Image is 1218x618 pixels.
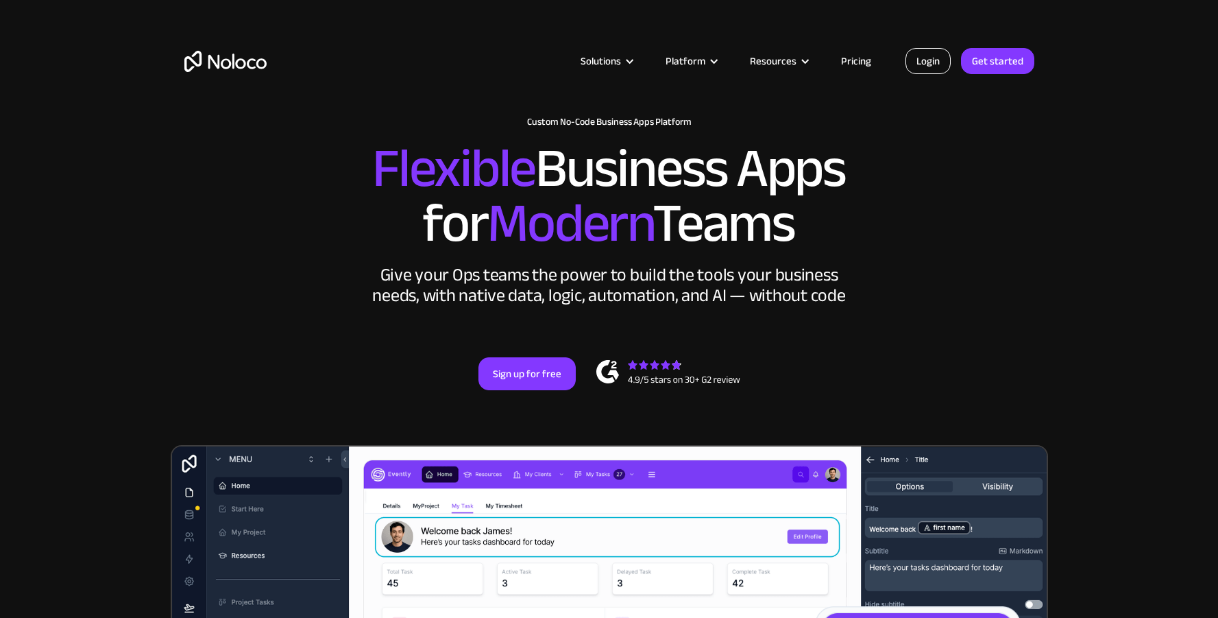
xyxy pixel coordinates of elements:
div: Resources [750,52,796,70]
a: home [184,51,267,72]
a: Pricing [824,52,888,70]
div: Platform [648,52,733,70]
span: Flexible [372,117,535,219]
h2: Business Apps for Teams [184,141,1034,251]
a: Login [905,48,951,74]
a: Get started [961,48,1034,74]
div: Resources [733,52,824,70]
div: Solutions [563,52,648,70]
div: Platform [666,52,705,70]
div: Solutions [581,52,621,70]
a: Sign up for free [478,357,576,390]
span: Modern [487,172,653,274]
div: Give your Ops teams the power to build the tools your business needs, with native data, logic, au... [369,265,849,306]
